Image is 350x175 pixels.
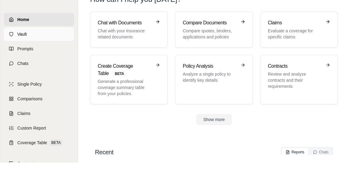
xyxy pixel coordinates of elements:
h2: Recent [95,148,113,156]
a: Home [4,13,74,26]
a: Vault [4,27,74,41]
div: Chats [313,150,328,155]
span: Single Policy [17,81,42,87]
p: Chat with your insurance related documents [98,28,152,40]
a: Coverage TableBETA [4,136,74,149]
a: Single Policy [4,77,74,91]
h3: Contracts [268,62,322,70]
h3: Claims [268,19,322,27]
p: Evaluate a coverage for specific claims [268,28,322,40]
button: Chats [309,148,332,156]
span: Coverage Table [17,140,47,146]
a: ContractsReview and analyze contracts and their requirements [260,55,338,104]
h3: Create Coverage Table [98,62,152,77]
h3: Policy Analysis [183,62,236,70]
a: Chat with DocumentsChat with your insurance related documents [90,12,168,48]
div: Reports [285,150,304,155]
a: Custom Report [4,121,74,135]
button: Show more [196,114,232,125]
a: Chats [4,57,74,70]
span: Chats [17,60,29,66]
span: Home [17,16,29,23]
h3: Chat with Documents [98,19,152,27]
span: Comparisons [17,96,42,102]
p: Review and analyze contracts and their requirements [268,71,322,89]
span: Contracts [17,160,36,166]
a: Prompts [4,42,74,55]
p: Generate a professional coverage summary table from your policies. [98,78,152,97]
a: Claims [4,107,74,120]
span: Claims [17,110,30,116]
span: BETA [50,140,62,146]
a: ClaimsEvaluate a coverage for specific claims [260,12,338,48]
h3: Compare Documents [183,19,236,27]
span: Vault [17,31,27,37]
a: Create Coverage TableBETAGenerate a professional coverage summary table from your policies. [90,55,168,104]
button: Reports [282,148,308,156]
span: Prompts [17,46,33,52]
a: Contracts [4,157,74,170]
p: Analyze a single policy to identify key details [183,71,236,83]
a: Policy AnalysisAnalyze a single policy to identify key details [175,55,253,104]
span: BETA [111,70,128,77]
a: Comparisons [4,92,74,105]
span: Custom Report [17,125,46,131]
p: Compare quotes, binders, applications and policies [183,28,236,40]
a: Compare DocumentsCompare quotes, binders, applications and policies [175,12,253,48]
